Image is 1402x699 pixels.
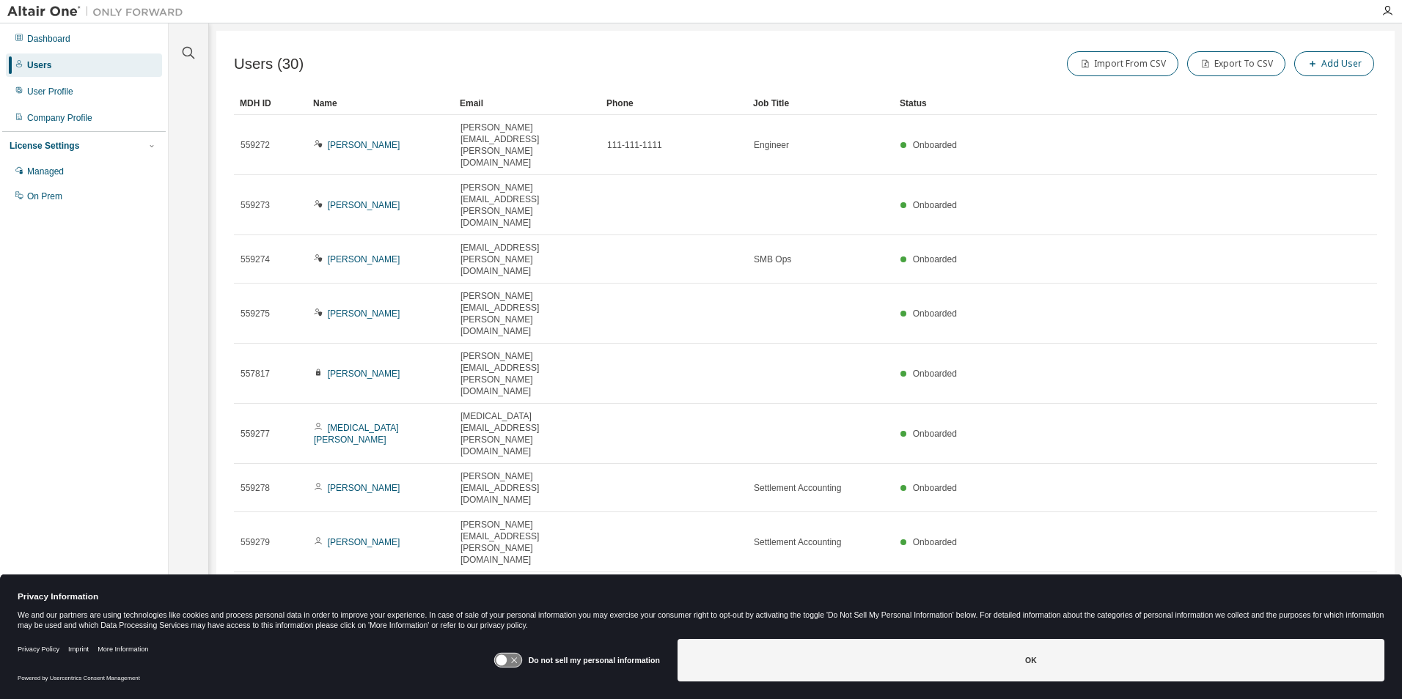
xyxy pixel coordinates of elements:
[900,92,1301,115] div: Status
[328,483,400,493] a: [PERSON_NAME]
[913,369,957,379] span: Onboarded
[1187,51,1285,76] button: Export To CSV
[460,519,594,566] span: [PERSON_NAME][EMAIL_ADDRESS][PERSON_NAME][DOMAIN_NAME]
[328,140,400,150] a: [PERSON_NAME]
[328,200,400,210] a: [PERSON_NAME]
[27,86,73,97] div: User Profile
[27,191,62,202] div: On Prem
[313,92,448,115] div: Name
[913,429,957,439] span: Onboarded
[913,308,957,319] span: Onboarded
[607,139,662,151] span: 111-111-1111
[460,242,594,277] span: [EMAIL_ADDRESS][PERSON_NAME][DOMAIN_NAME]
[460,290,594,337] span: [PERSON_NAME][EMAIL_ADDRESS][PERSON_NAME][DOMAIN_NAME]
[460,122,594,169] span: [PERSON_NAME][EMAIL_ADDRESS][PERSON_NAME][DOMAIN_NAME]
[753,92,888,115] div: Job Title
[328,254,400,265] a: [PERSON_NAME]
[913,200,957,210] span: Onboarded
[913,483,957,493] span: Onboarded
[241,428,270,440] span: 559277
[241,199,270,211] span: 559273
[606,92,741,115] div: Phone
[460,470,594,506] span: [PERSON_NAME][EMAIL_ADDRESS][DOMAIN_NAME]
[460,92,595,115] div: Email
[27,59,51,71] div: Users
[241,308,270,319] span: 559275
[460,182,594,229] span: [PERSON_NAME][EMAIL_ADDRESS][PERSON_NAME][DOMAIN_NAME]
[913,537,957,547] span: Onboarded
[754,536,841,548] span: Settlement Accounting
[241,139,270,151] span: 559272
[754,254,791,265] span: SMB Ops
[328,308,400,319] a: [PERSON_NAME]
[241,536,270,548] span: 559279
[754,482,841,494] span: Settlement Accounting
[1294,51,1374,76] button: Add User
[913,140,957,150] span: Onboarded
[460,350,594,397] span: [PERSON_NAME][EMAIL_ADDRESS][PERSON_NAME][DOMAIN_NAME]
[328,537,400,547] a: [PERSON_NAME]
[460,410,594,457] span: [MEDICAL_DATA][EMAIL_ADDRESS][PERSON_NAME][DOMAIN_NAME]
[234,56,304,73] span: Users (30)
[27,166,64,177] div: Managed
[241,482,270,494] span: 559278
[7,4,191,19] img: Altair One
[27,112,92,124] div: Company Profile
[10,140,79,152] div: License Settings
[241,254,270,265] span: 559274
[754,139,789,151] span: Engineer
[328,369,400,379] a: [PERSON_NAME]
[314,423,399,445] a: [MEDICAL_DATA][PERSON_NAME]
[241,368,270,380] span: 557817
[913,254,957,265] span: Onboarded
[27,33,70,45] div: Dashboard
[1067,51,1178,76] button: Import From CSV
[240,92,301,115] div: MDH ID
